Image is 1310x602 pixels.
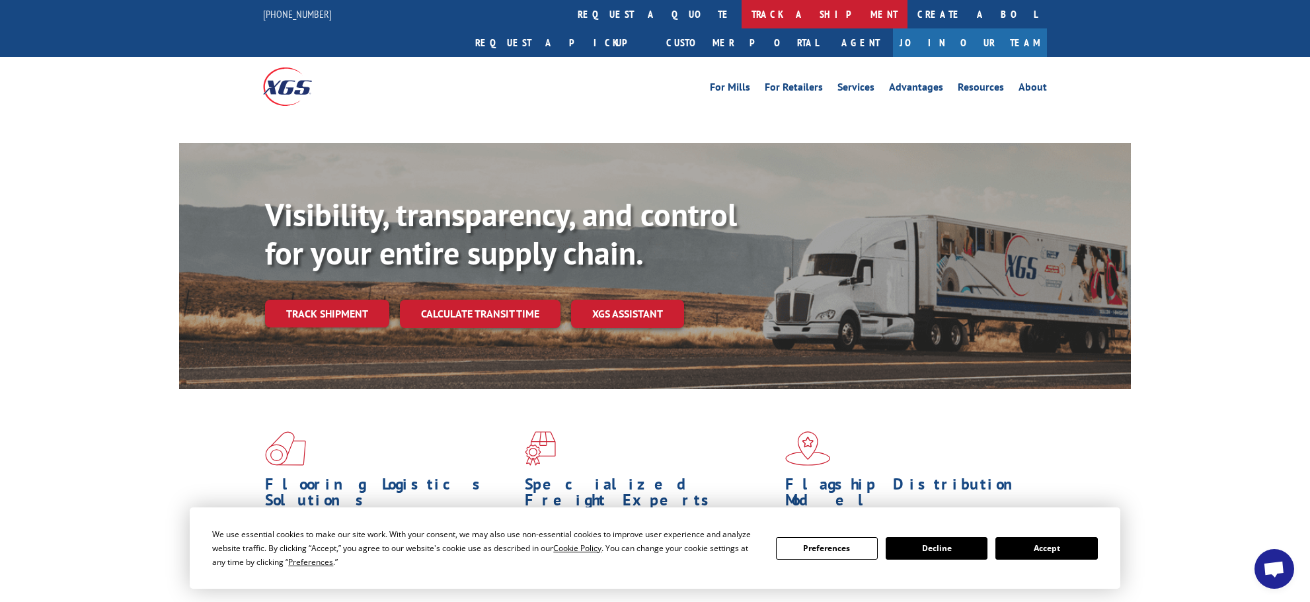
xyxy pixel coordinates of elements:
[889,82,943,97] a: Advantages
[886,537,987,560] button: Decline
[785,476,1035,515] h1: Flagship Distribution Model
[571,300,684,328] a: XGS ASSISTANT
[265,194,737,273] b: Visibility, transparency, and control for your entire supply chain.
[465,28,656,57] a: Request a pickup
[1254,549,1294,589] div: Open chat
[190,507,1120,589] div: Cookie Consent Prompt
[265,574,430,589] a: Learn More >
[656,28,828,57] a: Customer Portal
[553,542,601,554] span: Cookie Policy
[837,82,874,97] a: Services
[525,476,775,515] h1: Specialized Freight Experts
[710,82,750,97] a: For Mills
[785,431,831,466] img: xgs-icon-flagship-distribution-model-red
[525,431,556,466] img: xgs-icon-focused-on-flooring-red
[288,556,333,568] span: Preferences
[400,300,560,328] a: Calculate transit time
[765,82,823,97] a: For Retailers
[828,28,893,57] a: Agent
[265,476,515,515] h1: Flooring Logistics Solutions
[995,537,1097,560] button: Accept
[893,28,1047,57] a: Join Our Team
[525,574,689,589] a: Learn More >
[1019,82,1047,97] a: About
[265,300,389,327] a: Track shipment
[212,527,759,569] div: We use essential cookies to make our site work. With your consent, we may also use non-essential ...
[958,82,1004,97] a: Resources
[776,537,878,560] button: Preferences
[265,431,306,466] img: xgs-icon-total-supply-chain-intelligence-red
[263,7,332,21] a: [PHONE_NUMBER]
